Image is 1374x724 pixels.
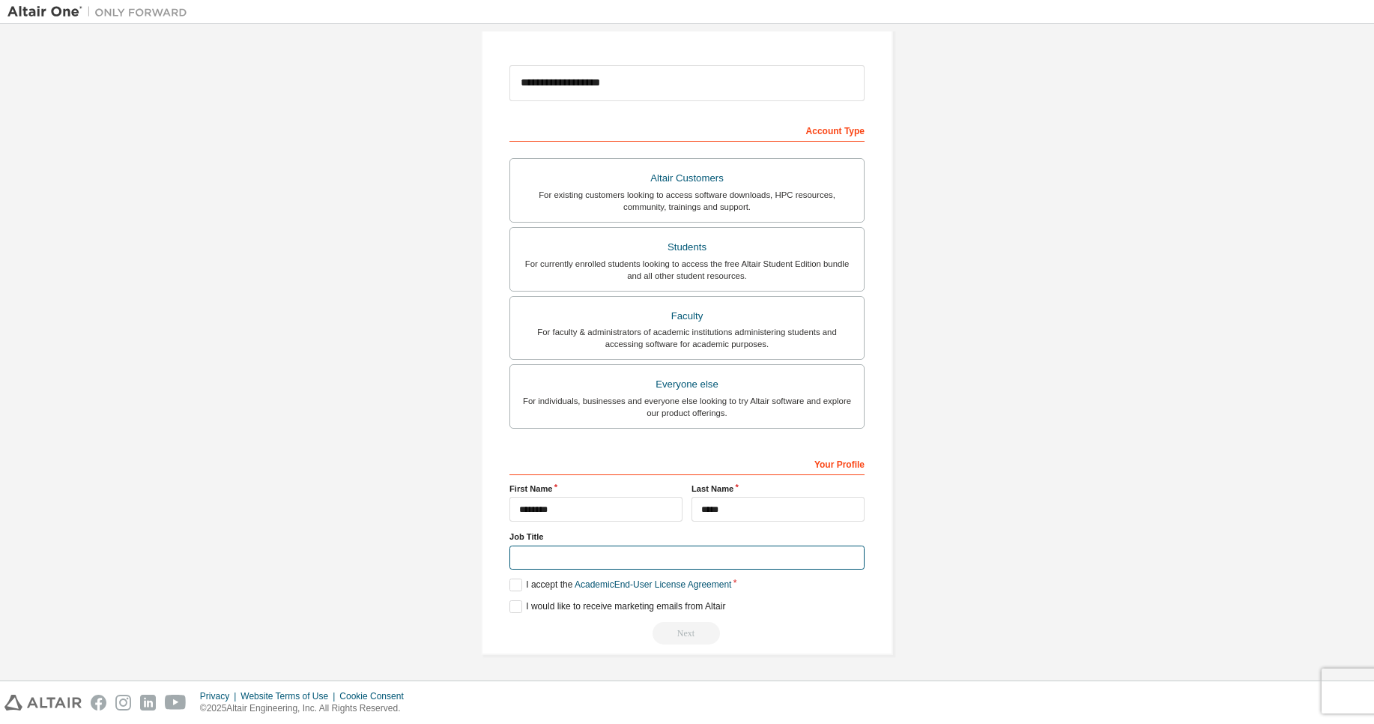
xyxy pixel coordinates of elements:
[575,579,731,590] a: Academic End-User License Agreement
[509,622,865,645] div: Read and acccept EULA to continue
[140,695,156,711] img: linkedin.svg
[509,531,865,543] label: Job Title
[509,579,731,591] label: I accept the
[240,690,339,702] div: Website Terms of Use
[519,237,855,258] div: Students
[115,695,131,711] img: instagram.svg
[519,168,855,189] div: Altair Customers
[519,189,855,213] div: For existing customers looking to access software downloads, HPC resources, community, trainings ...
[165,695,187,711] img: youtube.svg
[509,118,865,142] div: Account Type
[691,483,865,495] label: Last Name
[519,306,855,327] div: Faculty
[519,395,855,419] div: For individuals, businesses and everyone else looking to try Altair software and explore our prod...
[519,374,855,395] div: Everyone else
[519,326,855,350] div: For faculty & administrators of academic institutions administering students and accessing softwa...
[509,483,683,495] label: First Name
[4,695,82,711] img: altair_logo.svg
[519,258,855,282] div: For currently enrolled students looking to access the free Altair Student Edition bundle and all ...
[509,451,865,475] div: Your Profile
[339,690,412,702] div: Cookie Consent
[7,4,195,19] img: Altair One
[509,600,725,613] label: I would like to receive marketing emails from Altair
[200,702,413,715] p: © 2025 Altair Engineering, Inc. All Rights Reserved.
[91,695,106,711] img: facebook.svg
[200,690,240,702] div: Privacy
